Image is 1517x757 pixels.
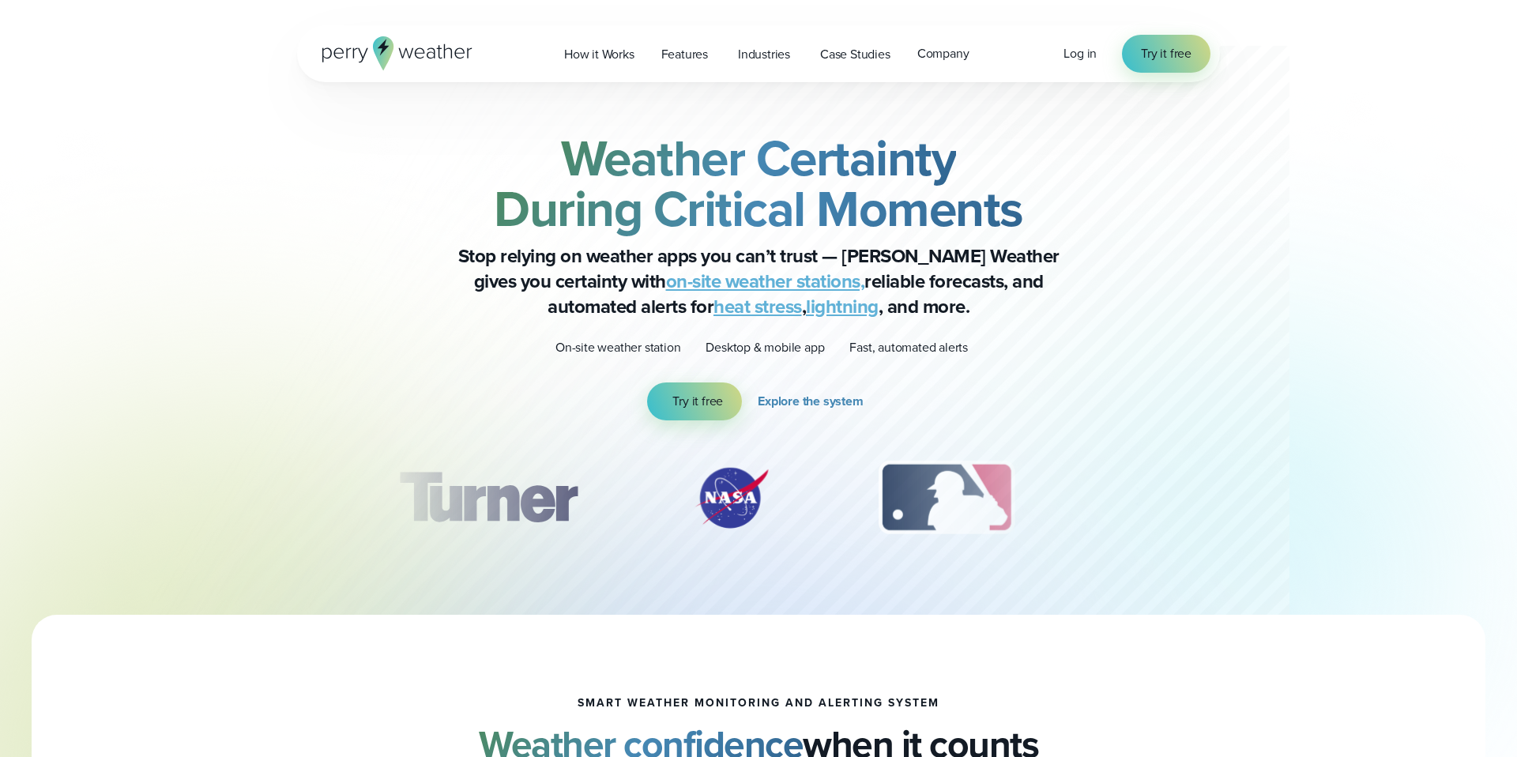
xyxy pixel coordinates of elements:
a: Log in [1063,44,1097,63]
span: Explore the system [758,392,863,411]
a: Explore the system [758,382,869,420]
span: Company [917,44,969,63]
div: 3 of 12 [863,458,1030,537]
span: Log in [1063,44,1097,62]
div: slideshow [376,458,1141,545]
span: Features [661,45,708,64]
img: PGA.svg [1106,458,1233,537]
p: Desktop & mobile app [706,338,824,357]
span: Try it free [672,392,723,411]
a: lightning [806,292,879,321]
a: How it Works [551,38,648,70]
a: Case Studies [807,38,904,70]
div: 2 of 12 [676,458,787,537]
div: 4 of 12 [1106,458,1233,537]
a: Try it free [647,382,742,420]
img: MLB.svg [863,458,1030,537]
span: Try it free [1141,44,1191,63]
img: NASA.svg [676,458,787,537]
div: 1 of 12 [376,458,600,537]
img: Turner-Construction_1.svg [376,458,600,537]
a: on-site weather stations, [666,267,865,296]
p: On-site weather station [555,338,680,357]
strong: Weather Certainty During Critical Moments [494,121,1023,246]
span: Case Studies [820,45,890,64]
span: How it Works [564,45,634,64]
p: Stop relying on weather apps you can’t trust — [PERSON_NAME] Weather gives you certainty with rel... [442,243,1075,319]
p: Fast, automated alerts [849,338,968,357]
a: heat stress [713,292,802,321]
h1: smart weather monitoring and alerting system [578,697,939,710]
a: Try it free [1122,35,1210,73]
span: Industries [738,45,790,64]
